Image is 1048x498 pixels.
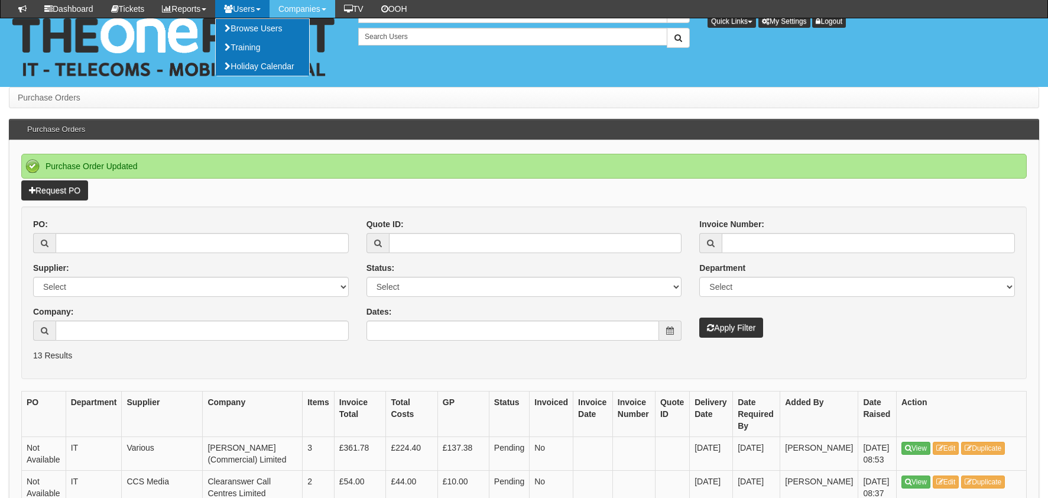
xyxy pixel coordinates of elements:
[780,436,858,470] td: [PERSON_NAME]
[758,15,810,28] a: My Settings
[216,19,309,38] a: Browse Users
[216,57,309,76] a: Holiday Calendar
[933,476,959,489] a: Edit
[573,391,613,436] th: Invoice Date
[122,436,203,470] td: Various
[437,436,489,470] td: £137.38
[203,391,303,436] th: Company
[358,28,667,46] input: Search Users
[334,391,386,436] th: Invoice Total
[901,442,930,455] a: View
[122,391,203,436] th: Supplier
[655,391,689,436] th: Quote ID
[961,442,1005,455] a: Duplicate
[366,218,404,230] label: Quote ID:
[699,218,764,230] label: Invoice Number:
[366,306,392,318] label: Dates:
[933,442,959,455] a: Edit
[66,391,122,436] th: Department
[901,476,930,489] a: View
[897,391,1027,436] th: Action
[216,38,309,57] a: Training
[858,436,897,470] td: [DATE] 08:53
[334,436,386,470] td: £361.78
[33,262,69,274] label: Supplier:
[733,391,780,436] th: Date Required By
[203,436,303,470] td: [PERSON_NAME] (Commercial) Limited
[437,391,489,436] th: GP
[699,318,763,338] button: Apply Filter
[812,15,846,28] a: Logout
[366,262,394,274] label: Status:
[530,391,573,436] th: Invoiced
[303,436,335,470] td: 3
[708,15,756,28] button: Quick Links
[18,92,80,104] li: Purchase Orders
[489,391,529,436] th: Status
[690,391,733,436] th: Delivery Date
[21,119,91,140] h3: Purchase Orders
[33,218,48,230] label: PO:
[22,391,66,436] th: PO
[21,180,88,201] a: Request PO
[489,436,529,470] td: Pending
[66,436,122,470] td: IT
[690,436,733,470] td: [DATE]
[303,391,335,436] th: Items
[612,391,655,436] th: Invoice Number
[33,306,73,318] label: Company:
[699,262,745,274] label: Department
[780,391,858,436] th: Added By
[961,476,1005,489] a: Duplicate
[21,154,1027,179] div: Purchase Order Updated
[386,391,437,436] th: Total Costs
[22,436,66,470] td: Not Available
[858,391,897,436] th: Date Raised
[33,350,1015,361] p: 13 Results
[530,436,573,470] td: No
[386,436,437,470] td: £224.40
[733,436,780,470] td: [DATE]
